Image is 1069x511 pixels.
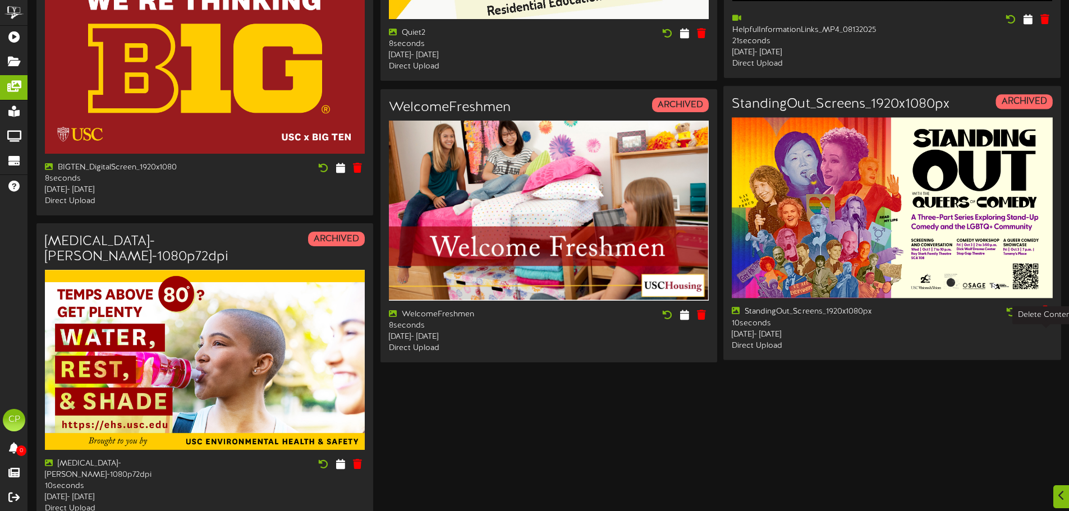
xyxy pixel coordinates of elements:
[732,118,1053,298] img: 51f727d7-e404-4d4d-aaef-38d9d5275e2f.jpg
[732,340,884,351] div: Direct Upload
[16,445,26,456] span: 0
[389,332,540,343] div: [DATE] - [DATE]
[45,481,196,492] div: 10 seconds
[45,492,196,503] div: [DATE] - [DATE]
[389,320,540,332] div: 8 seconds
[389,343,540,354] div: Direct Upload
[732,97,949,112] h3: StandingOut_Screens_1920x1080px
[732,306,884,317] div: StandingOut_Screens_1920x1080px
[389,50,540,61] div: [DATE] - [DATE]
[45,196,196,207] div: Direct Upload
[45,234,228,264] h3: [MEDICAL_DATA]-[PERSON_NAME]-1080p72dpi
[732,329,884,340] div: [DATE] - [DATE]
[732,36,884,47] div: 21 seconds
[732,47,884,58] div: [DATE] - [DATE]
[1002,96,1047,107] strong: ARCHIVED
[389,39,540,50] div: 8 seconds
[314,234,359,244] strong: ARCHIVED
[389,121,709,301] img: 3733911d-5a03-40b7-b854-9b54f11b7627.jpg
[45,458,196,481] div: [MEDICAL_DATA]-[PERSON_NAME]-1080p72dpi
[732,317,884,329] div: 10 seconds
[732,13,884,36] div: HelpfulInformationLinks_MP4_08132025
[389,309,540,320] div: WelcomeFreshmen
[389,61,540,72] div: Direct Upload
[389,100,511,115] h3: WelcomeFreshmen
[45,185,196,196] div: [DATE] - [DATE]
[45,173,196,185] div: 8 seconds
[45,270,365,450] img: 294400db-a01d-412c-93e9-d8786bb680fb.jpg
[3,409,25,431] div: CP
[45,162,196,173] div: BIGTEN_DigitalScreen_1920x1080
[658,100,703,110] strong: ARCHIVED
[732,58,884,70] div: Direct Upload
[389,27,540,39] div: Quiet2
